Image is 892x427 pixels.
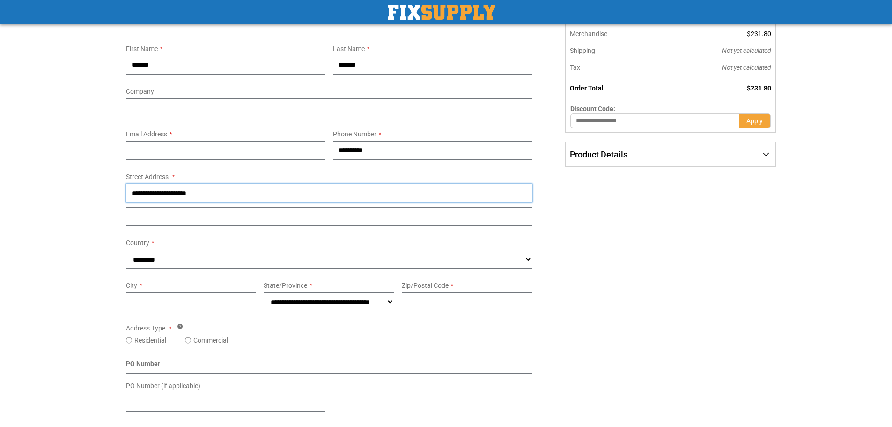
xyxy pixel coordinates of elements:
span: $231.80 [747,84,771,92]
a: store logo [388,5,495,20]
span: Product Details [570,150,627,159]
label: Residential [134,336,166,345]
th: Tax [566,59,659,76]
span: Address Type [126,324,165,332]
button: Apply [739,113,771,128]
span: Zip/Postal Code [402,282,449,289]
strong: Order Total [570,84,604,92]
span: Company [126,88,154,95]
span: State/Province [264,282,307,289]
span: Not yet calculated [722,64,771,71]
span: Last Name [333,45,365,52]
span: Street Address [126,173,169,180]
span: Phone Number [333,130,376,138]
span: City [126,282,137,289]
span: Not yet calculated [722,47,771,54]
span: Apply [746,117,763,125]
span: PO Number (if applicable) [126,382,200,390]
span: Discount Code: [570,105,615,112]
label: Commercial [193,336,228,345]
span: $231.80 [747,30,771,37]
div: PO Number [126,359,533,374]
th: Merchandise [566,25,659,42]
img: Fix Industrial Supply [388,5,495,20]
span: Shipping [570,47,595,54]
span: Country [126,239,149,247]
span: Email Address [126,130,167,138]
span: First Name [126,45,158,52]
